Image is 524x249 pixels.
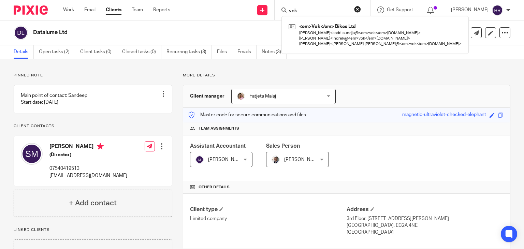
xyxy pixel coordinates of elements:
[132,6,143,13] a: Team
[80,45,117,59] a: Client tasks (0)
[21,143,43,165] img: svg%3E
[49,151,127,158] h5: (Director)
[347,215,503,222] p: 3rd Floor, [STREET_ADDRESS][PERSON_NAME]
[347,206,503,213] h4: Address
[49,165,127,172] p: 07540419513
[347,222,503,229] p: [GEOGRAPHIC_DATA], EC2A 4NE
[14,227,172,233] p: Linked clients
[190,215,347,222] p: Limited company
[14,73,172,78] p: Pinned note
[199,126,239,131] span: Team assignments
[195,156,204,164] img: svg%3E
[153,6,170,13] a: Reports
[188,112,306,118] p: Master code for secure communications and files
[208,157,246,162] span: [PERSON_NAME]
[249,94,276,99] span: Fatjeta Malaj
[106,6,121,13] a: Clients
[199,185,230,190] span: Other details
[354,6,361,13] button: Clear
[14,123,172,129] p: Client contacts
[190,143,246,149] span: Assistant Accountant
[266,143,300,149] span: Sales Person
[33,29,341,36] h2: Datalume Ltd
[402,111,486,119] div: magnetic-ultraviolet-checked-elephant
[262,45,287,59] a: Notes (3)
[387,8,413,12] span: Get Support
[237,92,245,100] img: MicrosoftTeams-image%20(5).png
[284,157,322,162] span: [PERSON_NAME]
[492,5,503,16] img: svg%3E
[272,156,280,164] img: Matt%20Circle.png
[190,206,347,213] h4: Client type
[288,8,350,14] input: Search
[183,73,510,78] p: More details
[347,229,503,236] p: [GEOGRAPHIC_DATA]
[14,26,28,40] img: svg%3E
[63,6,74,13] a: Work
[217,45,232,59] a: Files
[451,6,489,13] p: [PERSON_NAME]
[14,5,48,15] img: Pixie
[190,93,224,100] h3: Client manager
[49,143,127,151] h4: [PERSON_NAME]
[84,6,96,13] a: Email
[97,143,104,150] i: Primary
[69,198,117,208] h4: + Add contact
[166,45,212,59] a: Recurring tasks (3)
[14,45,34,59] a: Details
[39,45,75,59] a: Open tasks (2)
[49,172,127,179] p: [EMAIL_ADDRESS][DOMAIN_NAME]
[237,45,257,59] a: Emails
[122,45,161,59] a: Closed tasks (0)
